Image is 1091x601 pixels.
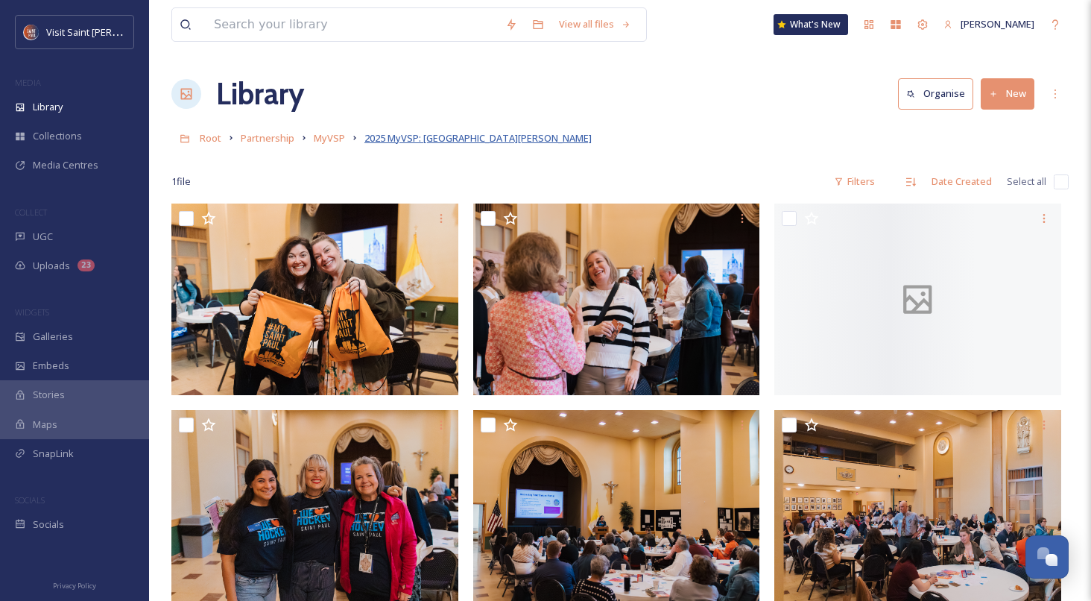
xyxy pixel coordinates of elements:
button: Organise [898,78,973,109]
span: 1 file [171,174,191,189]
button: New [981,78,1034,109]
span: Media Centres [33,158,98,172]
a: Library [216,72,304,116]
span: WIDGETS [15,306,49,318]
span: [PERSON_NAME] [961,17,1034,31]
span: Collections [33,129,82,143]
a: Organise [898,78,981,109]
a: [PERSON_NAME] [936,10,1042,39]
span: Stories [33,388,65,402]
span: Visit Saint [PERSON_NAME] [46,25,165,39]
span: Galleries [33,330,73,344]
span: Select all [1007,174,1046,189]
span: Embeds [33,359,69,373]
a: MyVSP [314,129,345,147]
button: Open Chat [1025,535,1069,579]
span: Uploads [33,259,70,273]
span: COLLECT [15,207,47,218]
a: Partnership [241,129,294,147]
span: SnapLink [33,447,74,461]
span: MyVSP [314,131,345,145]
div: Date Created [924,167,999,196]
div: 23 [78,259,95,271]
span: Privacy Policy [53,581,96,591]
img: MyVSP_Cathedral (14).jpg [473,204,760,395]
a: Root [200,129,221,147]
span: Library [33,100,63,114]
span: MEDIA [15,77,41,88]
span: 2025 MyVSP: [GEOGRAPHIC_DATA][PERSON_NAME] [364,131,592,145]
input: Search your library [206,8,498,41]
a: Privacy Policy [53,576,96,594]
a: What's New [774,14,848,35]
a: 2025 MyVSP: [GEOGRAPHIC_DATA][PERSON_NAME] [364,129,592,147]
span: Root [200,131,221,145]
img: Visit%20Saint%20Paul%20Updated%20Profile%20Image.jpg [24,25,39,40]
span: Maps [33,418,57,432]
span: Socials [33,517,64,532]
span: UGC [33,230,53,244]
div: Filters [826,167,882,196]
a: View all files [551,10,639,39]
img: MyVSP_Cathedral (13).jpg [171,204,458,395]
span: Partnership [241,131,294,145]
span: SOCIALS [15,494,45,506]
